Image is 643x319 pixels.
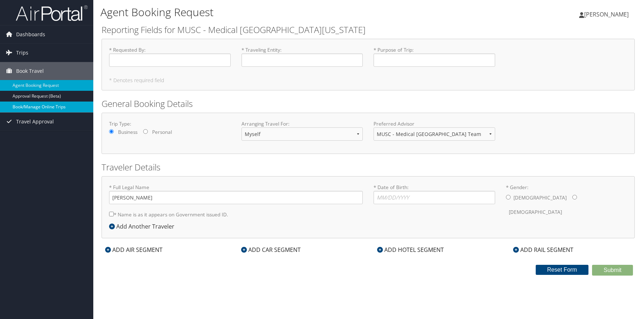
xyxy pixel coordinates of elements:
[536,265,589,275] button: Reset Form
[109,46,231,67] label: * Requested By :
[374,53,495,67] input: * Purpose of Trip:
[102,98,635,110] h2: General Booking Details
[109,184,363,204] label: * Full Legal Name
[374,46,495,67] label: * Purpose of Trip :
[152,128,172,136] label: Personal
[109,191,363,204] input: * Full Legal Name
[513,191,567,205] label: [DEMOGRAPHIC_DATA]
[572,195,577,200] input: * Gender:[DEMOGRAPHIC_DATA][DEMOGRAPHIC_DATA]
[16,44,28,62] span: Trips
[238,245,304,254] div: ADD CAR SEGMENT
[109,222,178,231] div: Add Another Traveler
[579,4,636,25] a: [PERSON_NAME]
[374,184,495,204] label: * Date of Birth:
[374,245,447,254] div: ADD HOTEL SEGMENT
[509,205,562,219] label: [DEMOGRAPHIC_DATA]
[109,212,114,216] input: * Name is as it appears on Government issued ID.
[16,5,88,22] img: airportal-logo.png
[592,265,633,276] button: Submit
[109,53,231,67] input: * Requested By:
[16,62,44,80] span: Book Travel
[102,161,635,173] h2: Traveler Details
[109,78,627,83] h5: * Denotes required field
[374,120,495,127] label: Preferred Advisor
[241,46,363,67] label: * Traveling Entity :
[241,120,363,127] label: Arranging Travel For:
[118,128,137,136] label: Business
[241,53,363,67] input: * Traveling Entity:
[109,208,228,221] label: * Name is as it appears on Government issued ID.
[510,245,577,254] div: ADD RAIL SEGMENT
[16,25,45,43] span: Dashboards
[506,184,628,219] label: * Gender:
[102,245,166,254] div: ADD AIR SEGMENT
[16,113,54,131] span: Travel Approval
[374,191,495,204] input: * Date of Birth:
[102,24,635,36] h2: Reporting Fields for MUSC - Medical [GEOGRAPHIC_DATA][US_STATE]
[506,195,511,200] input: * Gender:[DEMOGRAPHIC_DATA][DEMOGRAPHIC_DATA]
[100,5,457,20] h1: Agent Booking Request
[109,120,231,127] label: Trip Type:
[584,10,629,18] span: [PERSON_NAME]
